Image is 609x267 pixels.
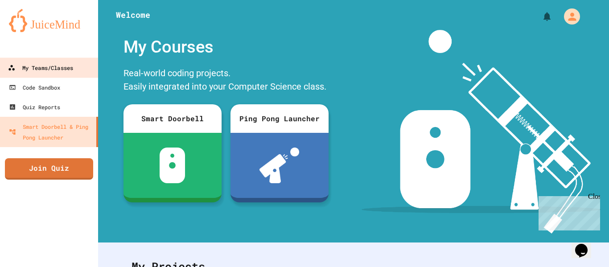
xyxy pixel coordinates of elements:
iframe: chat widget [572,231,600,258]
div: My Account [555,6,582,27]
div: Smart Doorbell [123,104,222,133]
div: Real-world coding projects. Easily integrated into your Computer Science class. [119,64,333,98]
div: Ping Pong Launcher [230,104,329,133]
div: Smart Doorbell & Ping Pong Launcher [9,121,93,143]
iframe: chat widget [535,193,600,230]
div: My Notifications [525,9,555,24]
img: ppl-with-ball.png [259,148,299,183]
img: sdb-white.svg [160,148,185,183]
a: Join Quiz [5,158,93,180]
div: Chat with us now!Close [4,4,62,57]
img: banner-image-my-projects.png [362,30,601,234]
div: Quiz Reports [9,102,60,112]
div: My Teams/Classes [8,62,73,74]
div: Code Sandbox [9,82,60,93]
img: logo-orange.svg [9,9,89,32]
div: My Courses [119,30,333,64]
